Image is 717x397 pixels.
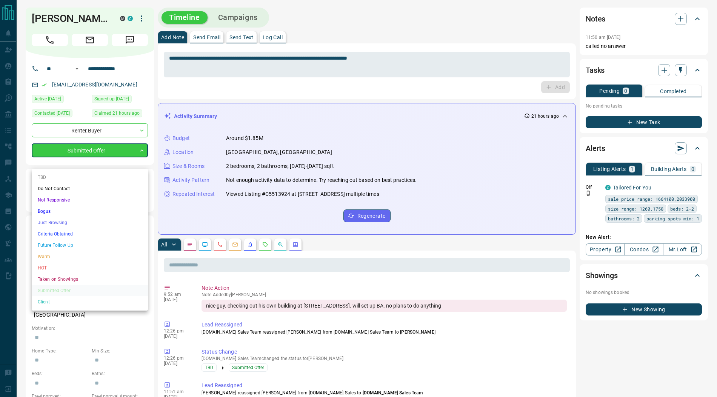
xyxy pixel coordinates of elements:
li: Not Responsive [32,194,148,206]
li: HOT [32,262,148,274]
li: Bogus [32,206,148,217]
li: Client [32,296,148,308]
li: Do Not Contact [32,183,148,194]
li: Future Follow Up [32,240,148,251]
li: Taken on Showings [32,274,148,285]
li: Just Browsing [32,217,148,228]
li: TBD [32,172,148,183]
li: Warm [32,251,148,262]
li: Criteria Obtained [32,228,148,240]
